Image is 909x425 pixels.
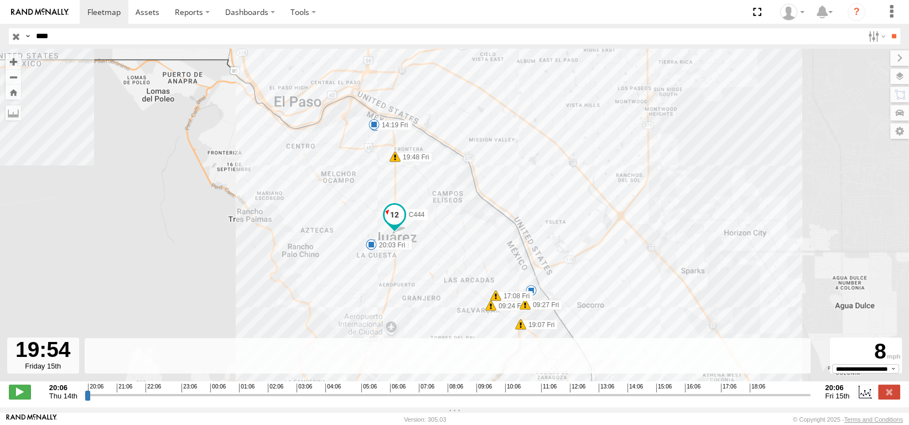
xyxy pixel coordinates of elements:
[496,291,533,301] label: 17:08 Fri
[599,383,614,392] span: 13:06
[525,300,562,310] label: 09:27 Fri
[6,414,57,425] a: Visit our Website
[890,123,909,139] label: Map Settings
[374,120,411,130] label: 14:19 Fri
[825,383,849,392] strong: 20:06
[181,383,197,392] span: 23:06
[404,416,446,423] div: Version: 305.03
[11,8,69,16] img: rand-logo.svg
[49,392,77,400] span: Thu 14th Aug 2025
[49,383,77,392] strong: 20:06
[878,385,900,399] label: Close
[721,383,736,392] span: 17:06
[685,383,700,392] span: 16:06
[776,4,808,20] div: Erick Ramirez
[239,383,254,392] span: 01:06
[526,285,537,296] div: 6
[146,383,161,392] span: 22:06
[448,383,463,392] span: 08:06
[9,385,31,399] label: Play/Stop
[844,416,903,423] a: Terms and Conditions
[371,240,408,250] label: 20:03 Fri
[297,383,312,392] span: 03:06
[408,211,424,219] span: C444
[117,383,132,392] span: 21:06
[6,85,21,100] button: Zoom Home
[832,339,900,364] div: 8
[491,301,528,311] label: 09:24 Fri
[419,383,434,392] span: 07:06
[23,28,32,44] label: Search Query
[541,383,557,392] span: 11:06
[6,69,21,85] button: Zoom out
[375,121,412,131] label: 12:49 Fri
[6,105,21,121] label: Measure
[750,383,765,392] span: 18:06
[6,54,21,69] button: Zoom in
[627,383,643,392] span: 14:06
[570,383,585,392] span: 12:06
[521,320,558,330] label: 19:07 Fri
[88,383,103,392] span: 20:06
[793,416,903,423] div: © Copyright 2025 -
[268,383,283,392] span: 02:06
[371,240,412,250] label: 20:29 Thu
[361,383,377,392] span: 05:06
[825,392,849,400] span: Fri 15th Aug 2025
[656,383,672,392] span: 15:06
[505,383,521,392] span: 10:06
[848,3,865,21] i: ?
[476,383,492,392] span: 09:06
[325,383,341,392] span: 04:06
[210,383,226,392] span: 00:06
[864,28,887,44] label: Search Filter Options
[395,152,432,162] label: 19:48 Fri
[390,383,406,392] span: 06:06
